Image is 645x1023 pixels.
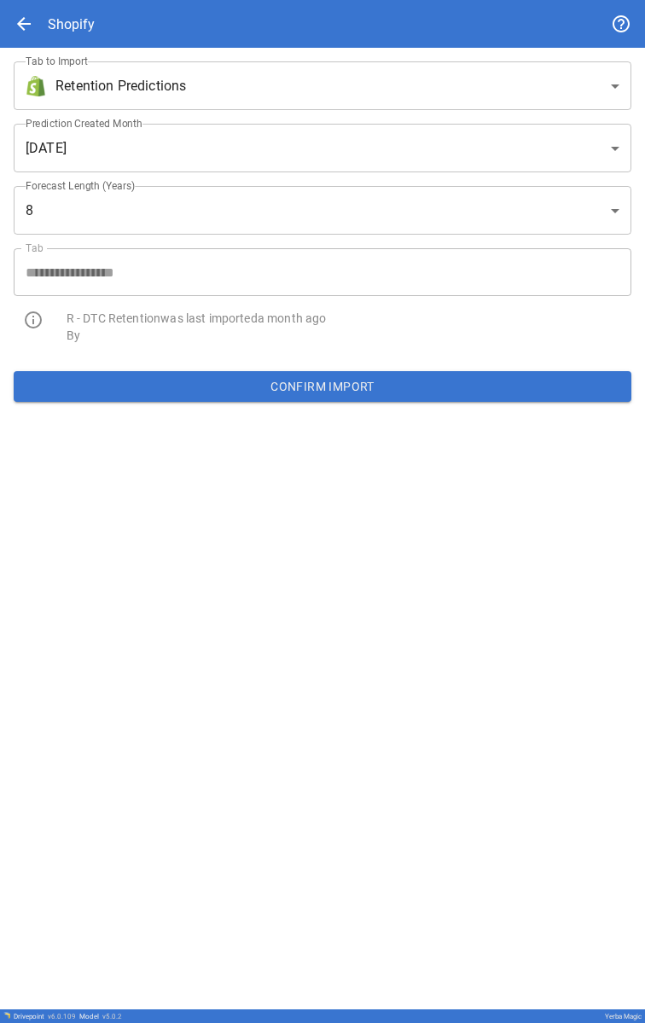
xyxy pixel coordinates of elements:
p: R - DTC Retention was last imported a month ago [67,310,631,327]
span: info_outline [23,310,44,330]
img: brand icon not found [26,76,46,96]
span: arrow_back [14,14,34,34]
label: Tab [26,241,44,255]
label: Prediction Created Month [26,116,142,131]
div: Yerba Magic [605,1013,642,1020]
span: v 6.0.109 [48,1013,76,1020]
span: v 5.0.2 [102,1013,122,1020]
label: Forecast Length (Years) [26,178,136,193]
p: By [67,327,631,344]
div: Model [79,1013,122,1020]
label: Tab to Import [26,54,88,68]
span: [DATE] [26,138,67,159]
span: Retention Predictions [55,76,186,96]
div: Drivepoint [14,1013,76,1020]
span: 8 [26,201,33,221]
div: Shopify [48,16,95,32]
img: Drivepoint [3,1012,10,1019]
button: Confirm Import [14,371,631,402]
